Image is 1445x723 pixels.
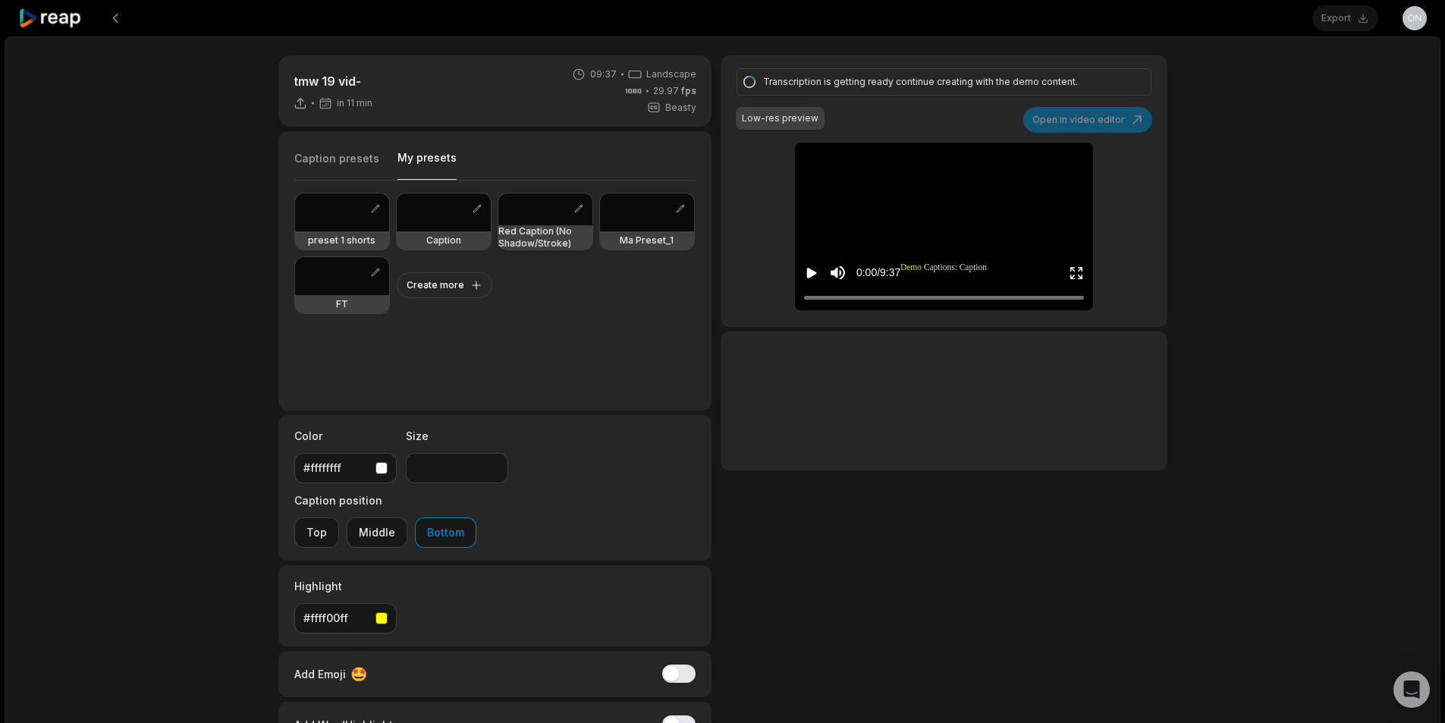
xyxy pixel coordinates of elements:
div: #ffffffff [303,460,369,476]
span: 🤩 [350,664,367,684]
button: Mute sound [828,263,847,282]
h3: Ma Preset_1 [620,234,674,247]
button: Play video [804,259,819,287]
h3: Red Caption (No Shadow/Stroke) [498,225,592,250]
label: Size [406,428,508,444]
label: Highlight [294,578,397,594]
button: Caption presets [294,151,379,180]
p: tmw 19 vid- [294,72,372,90]
span: 29.97 [653,84,696,98]
h3: Caption [426,234,461,247]
label: Caption position [294,492,476,508]
label: Color [294,428,397,444]
span: fps [681,85,696,96]
button: Top [294,517,339,548]
div: Open Intercom Messenger [1393,671,1430,708]
h3: FT [336,298,348,310]
div: Transcription is getting ready continue creating with the demo content. [763,75,1120,89]
button: #ffffffff [294,453,397,483]
span: 09:37 [590,68,617,81]
span: Beasty [665,101,696,115]
button: Enter Fullscreen [1069,259,1084,287]
span: in 11 min [337,97,372,109]
div: Low-res preview [742,112,818,125]
button: My presets [397,150,457,180]
div: 0:00 / 9:37 [856,265,900,281]
button: Create more [397,272,492,298]
button: #ffff00ff [294,603,397,633]
span: Add Emoji [294,666,346,682]
div: #ffff00ff [303,610,369,626]
h3: preset 1 shorts [308,234,375,247]
button: Bottom [415,517,476,548]
button: Middle [347,517,407,548]
span: Landscape [646,68,696,81]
